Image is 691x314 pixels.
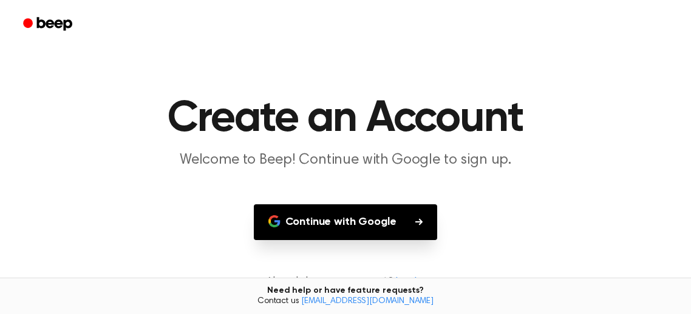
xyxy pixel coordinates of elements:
span: Contact us [7,296,684,307]
a: [EMAIL_ADDRESS][DOMAIN_NAME] [301,297,434,306]
p: Welcome to Beep! Continue with Google to sign up. [112,150,579,170]
a: Beep [15,13,83,36]
button: Continue with Google [254,204,438,240]
a: Login [395,274,422,290]
h1: Create an Account [35,97,656,141]
p: Already have an account? [15,274,676,290]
